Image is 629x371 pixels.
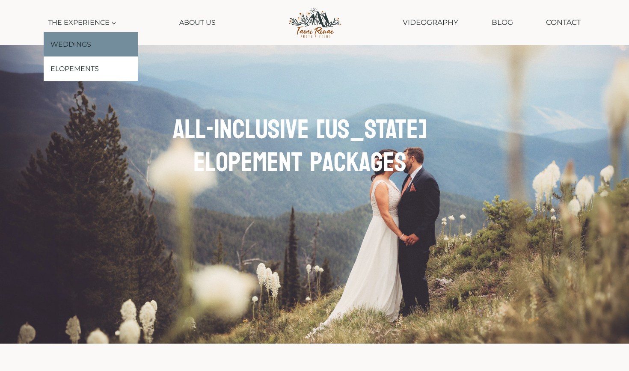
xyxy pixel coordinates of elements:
h1: All-Inclusive [US_STATE] Elopement Packages [168,113,432,179]
nav: Secondary [398,12,585,33]
a: Weddings [44,32,138,57]
nav: Primary [44,13,220,32]
button: Child menu of The Experience [44,13,120,32]
a: About Us [175,13,220,32]
a: Videography [398,12,463,33]
a: Contact [542,12,585,33]
a: Blog [487,12,517,33]
a: Elopements [44,56,138,81]
img: Tami Renae Photo & Films Logo [279,5,350,40]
